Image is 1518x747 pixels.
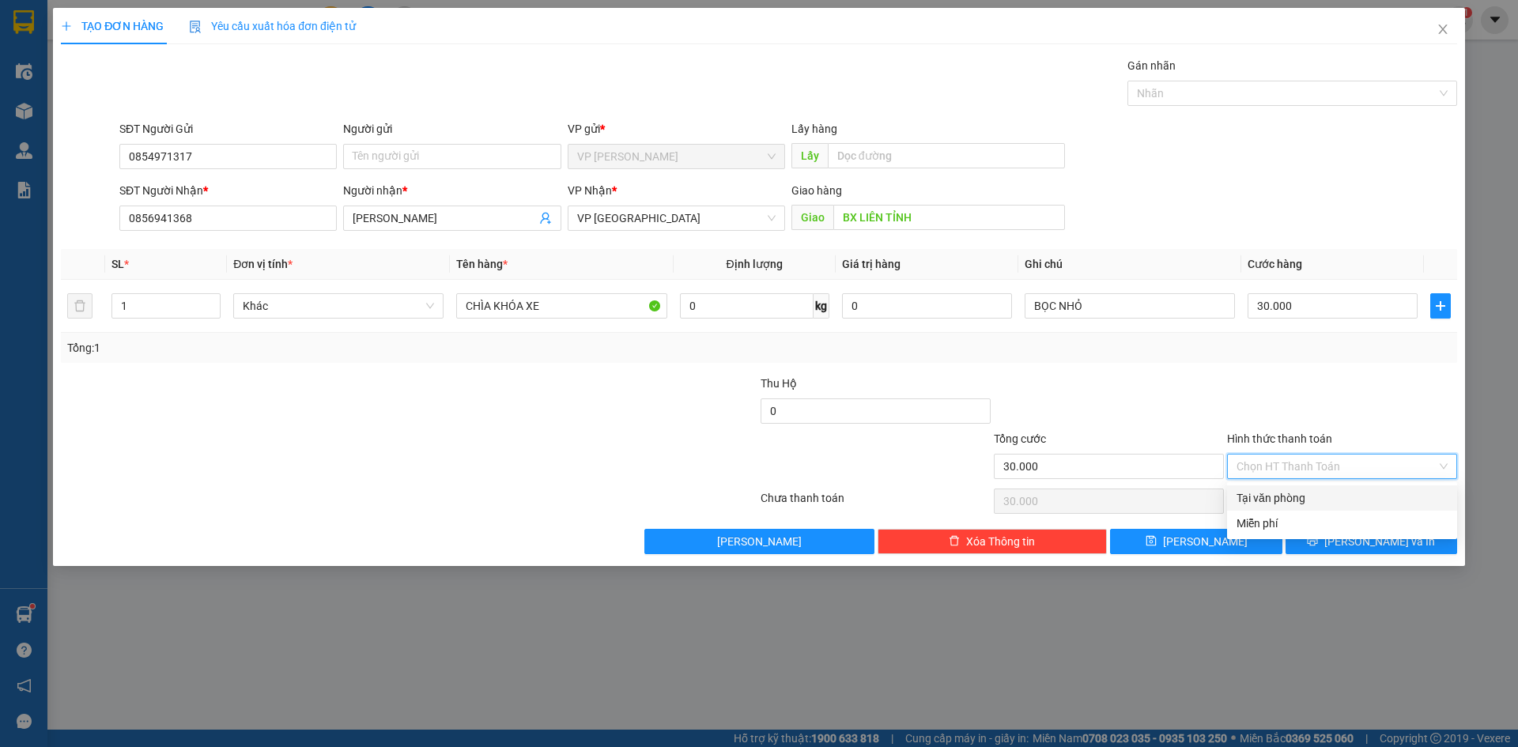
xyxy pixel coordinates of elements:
[791,205,833,230] span: Giao
[842,258,901,270] span: Giá trị hàng
[791,143,828,168] span: Lấy
[761,377,797,390] span: Thu Hộ
[791,184,842,197] span: Giao hàng
[828,143,1065,168] input: Dọc đường
[1437,23,1449,36] span: close
[1025,293,1235,319] input: Ghi Chú
[189,21,202,33] img: icon
[1248,258,1302,270] span: Cước hàng
[233,258,293,270] span: Đơn vị tính
[1227,432,1332,445] label: Hình thức thanh toán
[67,293,93,319] button: delete
[1237,515,1448,532] div: Miễn phí
[878,529,1108,554] button: deleteXóa Thông tin
[539,212,552,224] span: user-add
[1237,489,1448,507] div: Tại văn phòng
[119,120,337,138] div: SĐT Người Gửi
[644,529,874,554] button: [PERSON_NAME]
[189,20,356,32] span: Yêu cầu xuất hóa đơn điện tử
[717,533,802,550] span: [PERSON_NAME]
[119,182,337,199] div: SĐT Người Nhận
[1421,8,1465,52] button: Close
[61,20,164,32] span: TẠO ĐƠN HÀNG
[842,293,1012,319] input: 0
[568,184,612,197] span: VP Nhận
[1431,300,1450,312] span: plus
[1110,529,1282,554] button: save[PERSON_NAME]
[243,294,434,318] span: Khác
[1430,293,1451,319] button: plus
[577,206,776,230] span: VP Đà Lạt
[1018,249,1241,280] th: Ghi chú
[1127,59,1176,72] label: Gán nhãn
[61,21,72,32] span: plus
[791,123,837,135] span: Lấy hàng
[111,258,124,270] span: SL
[577,145,776,168] span: VP Phan Thiết
[759,489,992,517] div: Chưa thanh toán
[727,258,783,270] span: Định lượng
[456,293,666,319] input: VD: Bàn, Ghế
[343,182,561,199] div: Người nhận
[1324,533,1435,550] span: [PERSON_NAME] và In
[814,293,829,319] span: kg
[1307,535,1318,548] span: printer
[1146,535,1157,548] span: save
[343,120,561,138] div: Người gửi
[568,120,785,138] div: VP gửi
[1163,533,1248,550] span: [PERSON_NAME]
[949,535,960,548] span: delete
[966,533,1035,550] span: Xóa Thông tin
[994,432,1046,445] span: Tổng cước
[67,339,586,357] div: Tổng: 1
[1286,529,1457,554] button: printer[PERSON_NAME] và In
[456,258,508,270] span: Tên hàng
[833,205,1065,230] input: Dọc đường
